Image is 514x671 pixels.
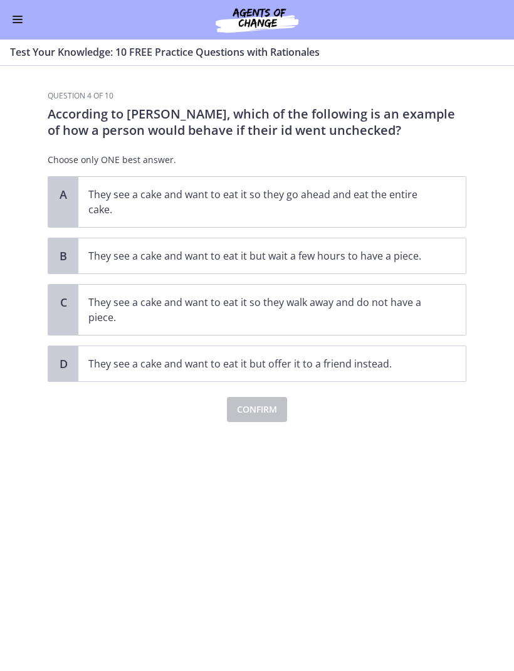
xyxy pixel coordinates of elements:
[56,295,71,310] span: C
[48,154,466,167] p: Choose only ONE best answer.
[88,295,431,325] p: They see a cake and want to eat it so they walk away and do not have a piece.
[237,403,277,418] span: Confirm
[88,357,431,372] p: They see a cake and want to eat it but offer it to a friend instead.
[10,45,489,60] h3: Test Your Knowledge: 10 FREE Practice Questions with Rationales
[10,13,25,28] button: Enable menu
[182,5,332,35] img: Agents of Change
[48,92,466,102] h3: Question 4 of 10
[56,249,71,264] span: B
[48,107,466,139] p: According to [PERSON_NAME], which of the following is an example of how a person would behave if ...
[56,357,71,372] span: D
[227,398,287,423] button: Confirm
[88,188,431,218] p: They see a cake and want to eat it so they go ahead and eat the entire cake.
[56,188,71,203] span: A
[88,249,431,264] p: They see a cake and want to eat it but wait a few hours to have a piece.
